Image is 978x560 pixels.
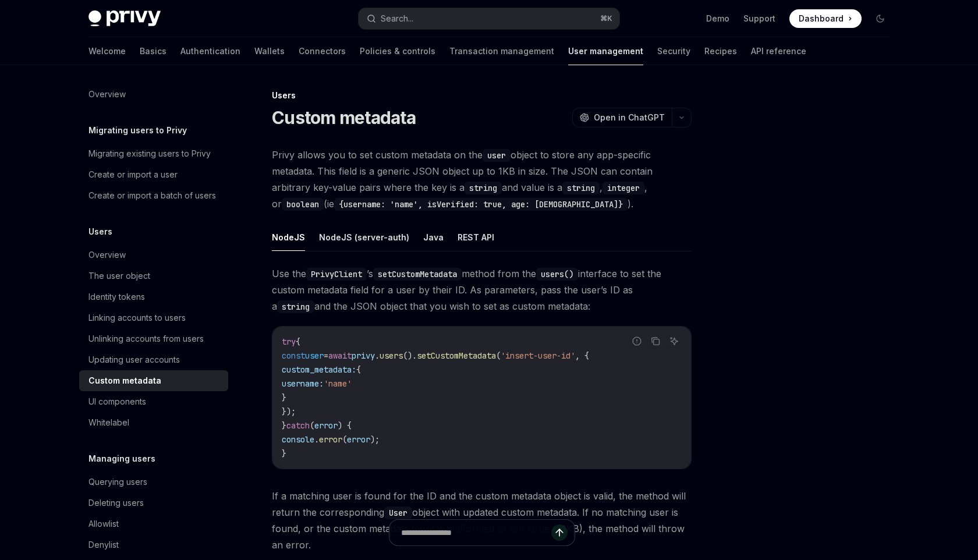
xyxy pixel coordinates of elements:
a: Policies & controls [360,37,435,65]
a: Demo [706,13,729,24]
a: Recipes [704,37,737,65]
code: {username: 'name', isVerified: true, age: [DEMOGRAPHIC_DATA]} [334,198,628,211]
div: Migrating existing users to Privy [88,147,211,161]
span: error [347,434,370,445]
a: Create or import a user [79,164,228,185]
button: Send message [551,524,568,541]
div: Unlinking accounts from users [88,332,204,346]
div: Identity tokens [88,290,145,304]
span: , { [575,350,589,361]
span: error [314,420,338,431]
span: privy [352,350,375,361]
span: = [324,350,328,361]
a: Denylist [79,534,228,555]
a: Authentication [180,37,240,65]
div: Overview [88,87,126,101]
span: Use the ’s method from the interface to set the custom metadata field for a user by their ID. As ... [272,265,692,314]
button: Ask AI [667,334,682,349]
span: { [296,336,300,347]
a: Security [657,37,690,65]
a: The user object [79,265,228,286]
a: Linking accounts to users [79,307,228,328]
code: User [384,506,412,519]
span: await [328,350,352,361]
span: try [282,336,296,347]
h5: Users [88,225,112,239]
span: user [305,350,324,361]
span: Open in ChatGPT [594,112,665,123]
code: string [465,182,502,194]
span: catch [286,420,310,431]
a: User management [568,37,643,65]
span: } [282,420,286,431]
a: Overview [79,84,228,105]
span: } [282,392,286,403]
span: 'name' [324,378,352,389]
a: Unlinking accounts from users [79,328,228,349]
span: username: [282,378,324,389]
a: Wallets [254,37,285,65]
a: UI components [79,391,228,412]
a: Identity tokens [79,286,228,307]
code: string [277,300,314,313]
div: Create or import a user [88,168,178,182]
span: ( [496,350,501,361]
div: Linking accounts to users [88,311,186,325]
a: Transaction management [449,37,554,65]
code: users() [536,268,578,281]
span: Dashboard [799,13,844,24]
a: Basics [140,37,166,65]
code: user [483,149,511,162]
span: custom_metadata: [282,364,356,375]
span: { [356,364,361,375]
span: ) { [338,420,352,431]
span: ( [342,434,347,445]
a: Updating user accounts [79,349,228,370]
a: Migrating existing users to Privy [79,143,228,164]
a: Querying users [79,472,228,492]
a: Connectors [299,37,346,65]
a: Allowlist [79,513,228,534]
span: setCustomMetadata [417,350,496,361]
div: Whitelabel [88,416,129,430]
div: Deleting users [88,496,144,510]
button: Report incorrect code [629,334,644,349]
a: Support [743,13,775,24]
span: . [375,350,380,361]
a: Deleting users [79,492,228,513]
a: Overview [79,244,228,265]
span: error [319,434,342,445]
span: If a matching user is found for the ID and the custom metadata object is valid, the method will r... [272,488,692,553]
img: dark logo [88,10,161,27]
code: boolean [282,198,324,211]
span: ); [370,434,380,445]
span: ⌘ K [600,14,612,23]
button: NodeJS (server-auth) [319,224,409,251]
div: Updating user accounts [88,353,180,367]
a: Whitelabel [79,412,228,433]
span: ( [310,420,314,431]
span: . [314,434,319,445]
span: 'insert-user-id' [501,350,575,361]
div: Querying users [88,475,147,489]
button: Toggle dark mode [871,9,890,28]
h5: Managing users [88,452,155,466]
button: Copy the contents from the code block [648,334,663,349]
div: Allowlist [88,517,119,531]
div: UI components [88,395,146,409]
span: console [282,434,314,445]
a: Dashboard [789,9,862,28]
button: Search...⌘K [359,8,619,29]
span: } [282,448,286,459]
code: string [562,182,600,194]
span: const [282,350,305,361]
a: API reference [751,37,806,65]
a: Welcome [88,37,126,65]
span: }); [282,406,296,417]
h1: Custom metadata [272,107,416,128]
code: setCustomMetadata [373,268,462,281]
a: Create or import a batch of users [79,185,228,206]
span: (). [403,350,417,361]
div: Create or import a batch of users [88,189,216,203]
h5: Migrating users to Privy [88,123,187,137]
